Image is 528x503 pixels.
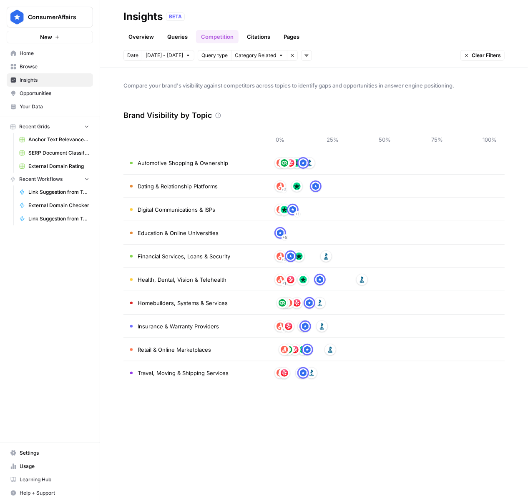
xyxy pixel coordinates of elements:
[277,183,284,190] img: jrk7f65gx1seb1nqj2h1yqhip6g3
[277,159,284,167] img: jrk7f65gx1seb1nqj2h1yqhip6g3
[277,253,284,260] img: jrk7f65gx1seb1nqj2h1yqhip6g3
[123,110,212,121] h3: Brand Visibility by Topic
[291,346,299,353] img: 3q6xcs3n6t5mnhu8sma2a4ns0z39
[322,253,330,260] img: eoetbtktmfm8obi00okpand35e5y
[40,33,52,41] span: New
[138,299,228,307] span: Homebuilders, Systems & Services
[15,185,93,199] a: Link Suggestion from Topic - Mainsite Only
[138,275,226,284] span: Health, Dental, Vision & Telehealth
[28,13,78,21] span: ConsumerAffairs
[277,276,284,283] img: jrk7f65gx1seb1nqj2h1yqhip6g3
[138,159,228,167] span: Automotive Shopping & Ownership
[7,486,93,500] button: Help + Support
[28,202,89,209] span: External Domain Checker
[19,175,63,183] span: Recent Workflows
[201,52,228,59] span: Query type
[15,146,93,160] a: SERP Document Classifier
[146,52,183,59] span: [DATE] - [DATE]
[20,90,89,97] span: Opportunities
[282,326,286,334] span: + 1
[15,212,93,225] a: Link Suggestion from Topic
[281,159,288,167] img: t70f4vovc11v830o80mmiki856ym
[299,369,307,377] img: ma4hhubahjulx2i6dfb4q63ineku
[7,473,93,486] a: Learning Hub
[20,63,89,70] span: Browse
[7,120,93,133] button: Recent Grids
[15,199,93,212] a: External Domain Checker
[279,299,286,307] img: t70f4vovc11v830o80mmiki856ym
[138,345,211,354] span: Retail & Online Marketplaces
[138,252,230,260] span: Financial Services, Loans & Security
[28,149,89,157] span: SERP Document Classifier
[138,229,219,237] span: Education & Online Universities
[316,276,324,283] img: ma4hhubahjulx2i6dfb4q63ineku
[289,206,297,213] img: ma4hhubahjulx2i6dfb4q63ineku
[308,369,315,377] img: eoetbtktmfm8obi00okpand35e5y
[15,160,93,173] a: External Domain Rating
[138,205,215,214] span: Digital Communications & ISPs
[20,476,89,483] span: Learning Hub
[7,446,93,460] a: Settings
[312,183,319,190] img: ma4hhubahjulx2i6dfb4q63ineku
[7,31,93,43] button: New
[28,188,89,196] span: Link Suggestion from Topic - Mainsite Only
[377,135,393,144] span: 50%
[299,159,307,167] img: ma4hhubahjulx2i6dfb4q63ineku
[127,52,138,59] span: Date
[277,229,284,237] img: ma4hhubahjulx2i6dfb4q63ineku
[123,10,163,23] div: Insights
[281,369,288,377] img: 3q6xcs3n6t5mnhu8sma2a4ns0z39
[28,215,89,223] span: Link Suggestion from Topic
[358,276,366,283] img: eoetbtktmfm8obi00okpand35e5y
[277,206,284,213] img: jrk7f65gx1seb1nqj2h1yqhip6g3
[287,159,294,167] img: 3q6xcs3n6t5mnhu8sma2a4ns0z39
[123,30,159,43] a: Overview
[460,50,505,61] button: Clear Filters
[15,133,93,146] a: Anchor Text Relevance Audit
[306,299,313,307] img: ma4hhubahjulx2i6dfb4q63ineku
[279,30,304,43] a: Pages
[285,323,292,330] img: 3q6xcs3n6t5mnhu8sma2a4ns0z39
[281,206,288,213] img: jxxu1ngnltbs9xdgbky6wvt4s7w6
[287,276,294,283] img: 3q6xcs3n6t5mnhu8sma2a4ns0z39
[10,10,25,25] img: ConsumerAffairs Logo
[282,186,287,194] span: + 3
[138,182,218,190] span: Dating & Relationship Platforms
[7,460,93,473] a: Usage
[123,81,505,90] span: Compare your brand's visibility against competitors across topics to identify gaps and opportunit...
[142,50,194,61] button: [DATE] - [DATE]
[20,103,89,110] span: Your Data
[20,463,89,470] span: Usage
[162,30,193,43] a: Queries
[302,323,309,330] img: ma4hhubahjulx2i6dfb4q63ineku
[7,87,93,100] a: Opportunities
[282,256,287,264] span: + 2
[324,135,341,144] span: 25%
[304,346,311,353] img: ma4hhubahjulx2i6dfb4q63ineku
[293,183,301,190] img: jxxu1ngnltbs9xdgbky6wvt4s7w6
[472,52,501,59] span: Clear Filters
[283,233,287,242] span: + 5
[20,449,89,457] span: Settings
[28,136,89,143] span: Anchor Text Relevance Audit
[277,369,284,377] img: jrk7f65gx1seb1nqj2h1yqhip6g3
[138,322,219,330] span: Insurance & Warranty Providers
[20,76,89,84] span: Insights
[327,346,334,353] img: eoetbtktmfm8obi00okpand35e5y
[242,30,275,43] a: Citations
[20,50,89,57] span: Home
[287,253,294,260] img: ma4hhubahjulx2i6dfb4q63ineku
[7,100,93,113] a: Your Data
[277,323,284,330] img: jrk7f65gx1seb1nqj2h1yqhip6g3
[318,323,326,330] img: eoetbtktmfm8obi00okpand35e5y
[235,52,276,59] span: Category Related
[306,159,313,167] img: eoetbtktmfm8obi00okpand35e5y
[281,346,288,353] img: jrk7f65gx1seb1nqj2h1yqhip6g3
[196,30,239,43] a: Competition
[231,50,287,61] button: Category Related
[293,159,301,167] img: jxxu1ngnltbs9xdgbky6wvt4s7w6
[19,123,50,130] span: Recent Grids
[166,13,185,21] div: BETA
[481,135,498,144] span: 100%
[7,73,93,87] a: Insights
